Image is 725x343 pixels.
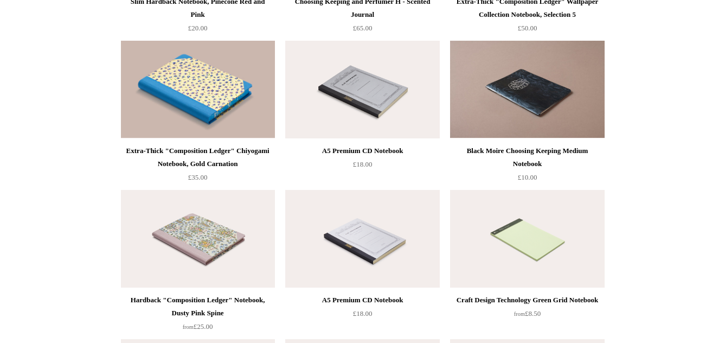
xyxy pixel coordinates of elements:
span: £8.50 [514,309,541,317]
a: Extra-Thick "Composition Ledger" Chiyogami Notebook, Gold Carnation £35.00 [121,144,275,189]
img: Black Moire Choosing Keeping Medium Notebook [450,41,604,138]
span: from [514,311,525,317]
a: Black Moire Choosing Keeping Medium Notebook £10.00 [450,144,604,189]
span: £20.00 [188,24,208,32]
a: Extra-Thick "Composition Ledger" Chiyogami Notebook, Gold Carnation Extra-Thick "Composition Ledg... [121,41,275,138]
img: A5 Premium CD Notebook [285,190,439,288]
a: Craft Design Technology Green Grid Notebook from£8.50 [450,294,604,338]
span: £18.00 [353,160,373,168]
img: A5 Premium CD Notebook [285,41,439,138]
a: A5 Premium CD Notebook £18.00 [285,294,439,338]
div: Hardback "Composition Ledger" Notebook, Dusty Pink Spine [124,294,272,320]
a: A5 Premium CD Notebook A5 Premium CD Notebook [285,41,439,138]
a: Hardback "Composition Ledger" Notebook, Dusty Pink Spine from£25.00 [121,294,275,338]
a: Black Moire Choosing Keeping Medium Notebook Black Moire Choosing Keeping Medium Notebook [450,41,604,138]
div: A5 Premium CD Notebook [288,294,437,307]
img: Craft Design Technology Green Grid Notebook [450,190,604,288]
img: Extra-Thick "Composition Ledger" Chiyogami Notebook, Gold Carnation [121,41,275,138]
span: £65.00 [353,24,373,32]
span: £35.00 [188,173,208,181]
div: A5 Premium CD Notebook [288,144,437,157]
span: from [183,324,194,330]
div: Black Moire Choosing Keeping Medium Notebook [453,144,601,170]
a: Hardback "Composition Ledger" Notebook, Dusty Pink Spine Hardback "Composition Ledger" Notebook, ... [121,190,275,288]
img: Hardback "Composition Ledger" Notebook, Dusty Pink Spine [121,190,275,288]
span: £10.00 [518,173,537,181]
a: A5 Premium CD Notebook A5 Premium CD Notebook [285,190,439,288]
span: £50.00 [518,24,537,32]
span: £18.00 [353,309,373,317]
a: Craft Design Technology Green Grid Notebook Craft Design Technology Green Grid Notebook [450,190,604,288]
span: £25.00 [183,322,213,331]
div: Extra-Thick "Composition Ledger" Chiyogami Notebook, Gold Carnation [124,144,272,170]
a: A5 Premium CD Notebook £18.00 [285,144,439,189]
div: Craft Design Technology Green Grid Notebook [453,294,601,307]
